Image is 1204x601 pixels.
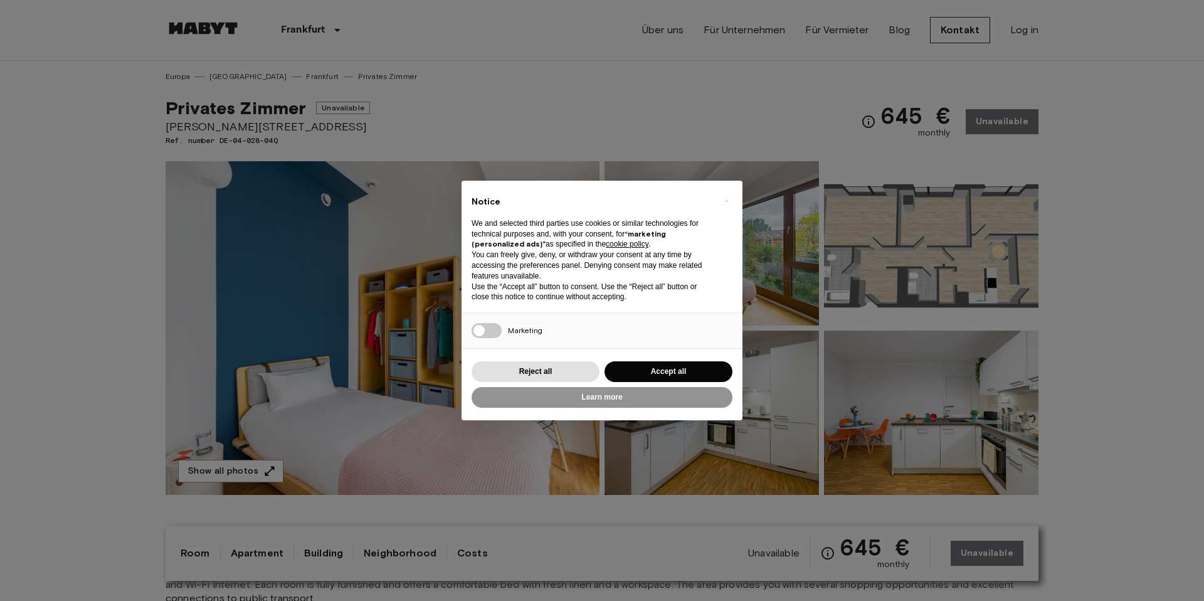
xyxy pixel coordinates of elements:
p: Use the “Accept all” button to consent. Use the “Reject all” button or close this notice to conti... [472,282,712,303]
p: You can freely give, deny, or withdraw your consent at any time by accessing the preferences pane... [472,250,712,281]
span: Marketing [508,326,542,335]
button: Reject all [472,361,599,382]
h2: Notice [472,196,712,208]
span: × [724,193,729,208]
button: Close this notice [716,191,736,211]
a: cookie policy [606,240,648,248]
strong: “marketing (personalized ads)” [472,229,666,249]
button: Accept all [605,361,732,382]
p: We and selected third parties use cookies or similar technologies for technical purposes and, wit... [472,218,712,250]
button: Learn more [472,387,732,408]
